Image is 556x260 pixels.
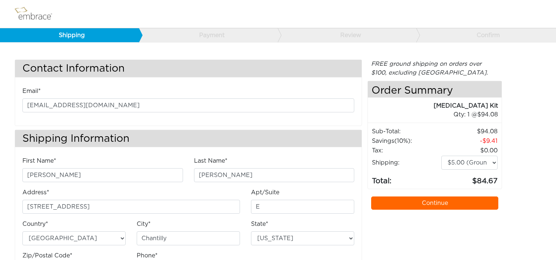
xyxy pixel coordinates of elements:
[22,220,48,228] label: Country*
[441,146,498,155] td: 0.00
[372,146,441,155] td: Tax:
[194,156,227,165] label: Last Name*
[441,170,498,187] td: 84.67
[372,136,441,146] td: Savings :
[22,188,49,197] label: Address*
[13,5,61,23] img: logo.png
[372,127,441,136] td: Sub-Total:
[394,138,410,144] span: (10%)
[377,110,498,119] div: 1 @
[15,60,362,77] h3: Contact Information
[139,28,277,42] a: Payment
[22,251,72,260] label: Zip/Postal Code*
[277,28,416,42] a: Review
[251,188,279,197] label: Apt/Suite
[137,251,158,260] label: Phone*
[372,170,441,187] td: Total:
[251,220,268,228] label: State*
[15,130,362,147] h3: Shipping Information
[22,156,56,165] label: First Name*
[22,87,41,95] label: Email*
[416,28,555,42] a: Confirm
[371,196,498,210] a: Continue
[441,136,498,146] td: 9.41
[477,112,498,118] span: 94.08
[372,155,441,170] td: Shipping:
[441,127,498,136] td: 94.08
[137,220,151,228] label: City*
[368,81,502,98] h4: Order Summary
[368,101,498,110] div: [MEDICAL_DATA] Kit
[367,59,502,77] div: FREE ground shipping on orders over $100, excluding [GEOGRAPHIC_DATA].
